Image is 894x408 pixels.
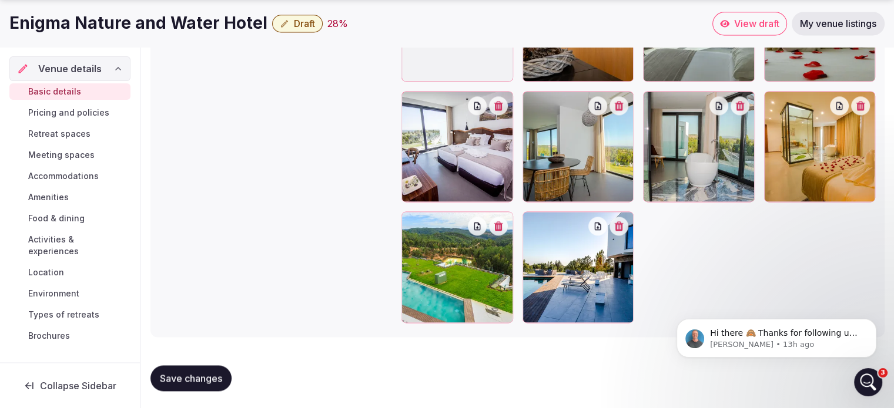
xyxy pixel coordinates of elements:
iframe: Intercom live chat [854,368,882,396]
a: Pricing and policies [9,104,130,121]
button: Draft [272,15,323,32]
span: Food & dining [28,213,85,224]
a: Food & dining [9,210,130,227]
span: Pricing and policies [28,107,109,119]
a: Activities & experiences [9,231,130,259]
img: Profile image for Matt [24,19,47,42]
img: Profile image for ilanna [46,19,69,42]
span: Meeting spaces [28,149,95,161]
span: Save changes [160,372,222,384]
span: Draft [294,18,315,29]
a: Accommodations [9,168,130,184]
span: View draft [734,18,779,29]
a: My venue listings [792,12,885,35]
span: Location [28,267,64,278]
a: Meeting spaces [9,147,130,163]
span: Messages [156,329,197,338]
span: Collapse Sidebar [40,380,116,392]
a: Basic details [9,83,130,100]
div: Piscina exterior e Vista.jpg [401,211,513,323]
span: Activities & experiences [28,234,126,257]
span: Home [45,329,72,338]
a: Brochures [9,328,130,344]
a: View draft [712,12,787,35]
span: Brochures [28,330,70,342]
span: Retreat spaces [28,128,91,140]
a: Types of retreats [9,306,130,323]
button: 28% [327,16,348,31]
div: 28 % [327,16,348,31]
span: My venue listings [800,18,876,29]
div: Suite Junior - #201.jpg [764,91,876,203]
p: Hi [PERSON_NAME] 👋 [24,83,212,123]
span: Basic details [28,86,81,97]
button: Messages [118,300,235,347]
a: Retreat spaces [9,126,130,142]
div: Suite Junior #201.jpg [643,91,755,203]
span: Accommodations [28,170,99,182]
iframe: Intercom notifications message [659,294,894,376]
span: Environment [28,288,79,299]
span: 3 [878,368,888,377]
a: Environment [9,285,130,302]
div: Quarto vista montanha.jpg [401,91,513,203]
span: Amenities [28,191,69,203]
button: Collapse Sidebar [9,373,130,399]
h1: Enigma Nature and Water Hotel [9,12,267,35]
span: Venue details [38,62,102,76]
span: Types of retreats [28,309,99,321]
a: Amenities [9,189,130,205]
a: Location [9,264,130,281]
div: Sala restaurante.jpg [523,91,634,203]
div: Piscina exterior 2.jpg [523,211,634,323]
div: Close [202,19,223,40]
p: How can we help? [24,123,212,143]
button: Save changes [150,365,232,391]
